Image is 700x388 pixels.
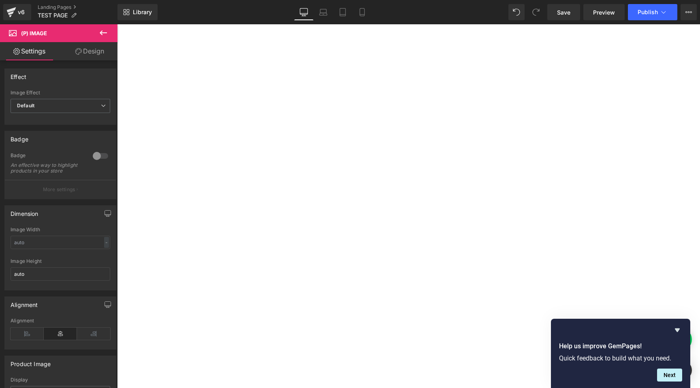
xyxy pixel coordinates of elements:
[628,4,677,20] button: Publish
[11,356,51,367] div: Product Image
[11,297,38,308] div: Alignment
[3,4,31,20] a: v6
[11,131,28,143] div: Badge
[60,42,119,60] a: Design
[681,4,697,20] button: More
[38,4,117,11] a: Landing Pages
[508,4,525,20] button: Undo
[11,90,110,96] div: Image Effect
[314,4,333,20] a: Laptop
[133,9,152,16] span: Library
[557,8,570,17] span: Save
[638,9,658,15] span: Publish
[583,4,625,20] a: Preview
[38,12,68,19] span: TEST PAGE
[11,227,110,232] div: Image Width
[11,258,110,264] div: Image Height
[11,162,83,174] div: An effective way to highlight products in your store
[294,4,314,20] a: Desktop
[672,325,682,335] button: Hide survey
[11,318,110,324] div: Alignment
[117,4,158,20] a: New Library
[593,8,615,17] span: Preview
[5,180,116,199] button: More settings
[528,4,544,20] button: Redo
[21,30,47,36] span: (P) Image
[11,206,38,217] div: Dimension
[11,377,110,383] div: Display
[11,69,26,80] div: Effect
[11,236,110,249] input: auto
[657,369,682,382] button: Next question
[333,4,352,20] a: Tablet
[43,186,75,193] p: More settings
[559,341,682,351] h2: Help us improve GemPages!
[352,4,372,20] a: Mobile
[11,267,110,281] input: auto
[104,237,109,248] div: -
[11,152,85,161] div: Badge
[16,7,26,17] div: v6
[559,354,682,362] p: Quick feedback to build what you need.
[559,325,682,382] div: Help us improve GemPages!
[17,102,34,109] b: Default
